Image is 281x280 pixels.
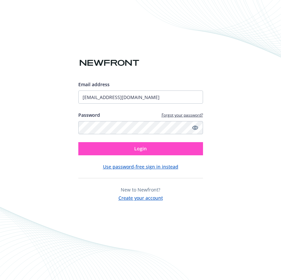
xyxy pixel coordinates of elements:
label: Password [78,112,100,118]
button: Login [78,142,203,155]
span: Email address [78,81,110,88]
a: Forgot your password? [162,112,203,118]
img: Newfront logo [78,57,140,69]
span: New to Newfront? [121,187,160,193]
button: Create your account [118,193,163,201]
span: Login [134,145,147,152]
input: Enter your email [78,90,203,104]
button: Use password-free sign in instead [103,163,178,170]
a: Show password [191,124,199,132]
input: Enter your password [78,121,203,134]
